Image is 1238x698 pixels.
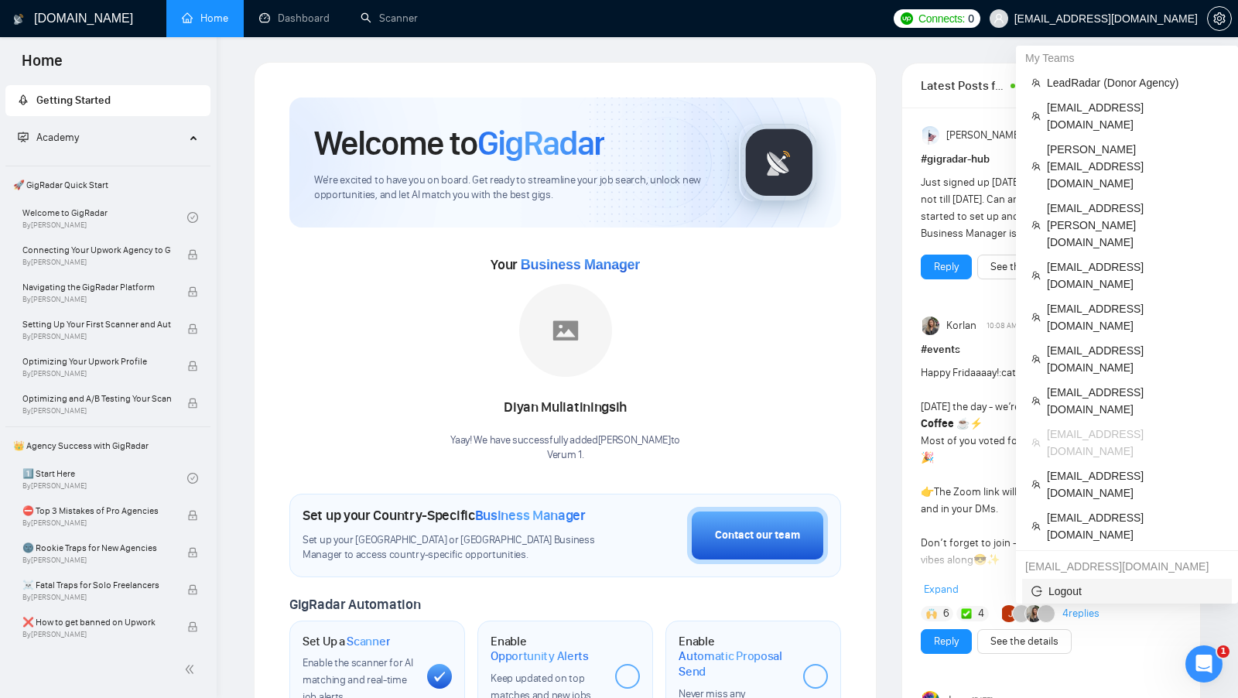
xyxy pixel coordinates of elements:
a: Reply [934,633,959,650]
span: 10:08 AM [987,319,1017,333]
span: ☕ [956,417,970,430]
img: logo [13,7,24,32]
span: [EMAIL_ADDRESS][DOMAIN_NAME] [1047,509,1223,543]
span: Set up your [GEOGRAPHIC_DATA] or [GEOGRAPHIC_DATA] Business Manager to access country-specific op... [303,533,610,563]
a: 4replies [1062,606,1099,621]
span: check-circle [187,473,198,484]
span: By [PERSON_NAME] [22,332,171,341]
span: By [PERSON_NAME] [22,593,171,602]
span: By [PERSON_NAME] [22,295,171,304]
button: Reply [921,255,972,279]
span: ❌ How to get banned on Upwork [22,614,171,630]
span: [PERSON_NAME][EMAIL_ADDRESS][DOMAIN_NAME] [1047,141,1223,192]
button: See the details [977,629,1072,654]
span: GigRadar Automation [289,596,420,613]
a: Reply [934,258,959,275]
button: See the details [977,255,1072,279]
img: placeholder.png [519,284,612,377]
span: team [1031,522,1041,531]
p: Verum 1 . [450,448,680,463]
button: setting [1207,6,1232,31]
span: Logout [1031,583,1223,600]
a: setting [1207,12,1232,25]
span: team [1031,313,1041,322]
span: ⚡ [970,417,983,430]
span: By [PERSON_NAME] [22,406,171,416]
span: lock [187,249,198,260]
span: By [PERSON_NAME] [22,369,171,378]
h1: Welcome to [314,122,604,164]
span: 🎉 [921,451,934,464]
span: 😎 [973,553,987,566]
span: Korlan [946,317,976,334]
span: lock [187,621,198,632]
a: See the details [990,633,1058,650]
span: By [PERSON_NAME] [22,258,171,267]
h1: # gigradar-hub [921,151,1182,168]
img: Anisuzzaman Khan [922,126,941,145]
span: 0 [968,10,974,27]
span: team [1031,111,1041,121]
span: setting [1208,12,1231,25]
span: Optimizing Your Upwork Profile [22,354,171,369]
span: Connects: [918,10,965,27]
span: check-circle [187,212,198,223]
img: JM [1002,605,1019,622]
span: GigRadar [477,122,604,164]
span: By [PERSON_NAME] [22,556,171,565]
span: team [1031,78,1041,87]
span: team [1031,271,1041,280]
span: LeadRadar (Donor Agency) [1047,74,1223,91]
span: ⛔ Top 3 Mistakes of Pro Agencies [22,503,171,518]
div: Yaay! We have successfully added [PERSON_NAME] to [450,433,680,463]
span: lock [187,361,198,371]
a: searchScanner [361,12,418,25]
button: Contact our team [687,507,828,564]
span: 4 [978,606,984,621]
span: Academy [36,131,79,144]
span: Automatic Proposal Send [679,648,791,679]
span: lock [187,547,198,558]
span: Home [9,50,75,82]
img: upwork-logo.png [901,12,913,25]
span: ☠️ Fatal Traps for Solo Freelancers [22,577,171,593]
h1: # events [921,341,1182,358]
span: [EMAIL_ADDRESS][DOMAIN_NAME] [1047,384,1223,418]
h1: Set up your Country-Specific [303,507,586,524]
span: [EMAIL_ADDRESS][PERSON_NAME][DOMAIN_NAME] [1047,200,1223,251]
img: 🙌 [926,608,937,619]
span: [EMAIL_ADDRESS][DOMAIN_NAME] [1047,99,1223,133]
h1: Enable [679,634,791,679]
span: lock [187,398,198,409]
img: gigradar-logo.png [740,124,818,201]
h1: Enable [491,634,603,664]
div: Contact our team [715,527,800,544]
span: Latest Posts from the GigRadar Community [921,76,1005,95]
span: [EMAIL_ADDRESS][DOMAIN_NAME] [1047,300,1223,334]
span: 👑 Agency Success with GigRadar [7,430,209,461]
span: [EMAIL_ADDRESS][DOMAIN_NAME] [1047,467,1223,501]
span: [EMAIL_ADDRESS][DOMAIN_NAME] [1047,342,1223,376]
span: 🚀 GigRadar Quick Start [7,169,209,200]
span: team [1031,438,1041,447]
span: [PERSON_NAME] [946,127,1022,144]
span: lock [187,584,198,595]
a: dashboardDashboard [259,12,330,25]
span: team [1031,162,1041,171]
a: homeHome [182,12,228,25]
span: logout [1031,586,1042,597]
span: Business Manager [475,507,586,524]
span: rocket [18,94,29,105]
span: team [1031,354,1041,364]
span: Scanner [347,634,390,649]
span: We're excited to have you on board. Get ready to streamline your job search, unlock new opportuni... [314,173,714,203]
img: Korlan [1027,605,1044,622]
div: Just signed up [DATE], my onboarding call is not till [DATE]. Can anyone help me to get started t... [921,174,1129,242]
span: lock [187,286,198,297]
span: 1 [1217,645,1229,658]
span: Academy [18,131,79,144]
span: Connecting Your Upwork Agency to GigRadar [22,242,171,258]
span: By [PERSON_NAME] [22,630,171,639]
h1: Set Up a [303,634,390,649]
span: 6 [943,606,949,621]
